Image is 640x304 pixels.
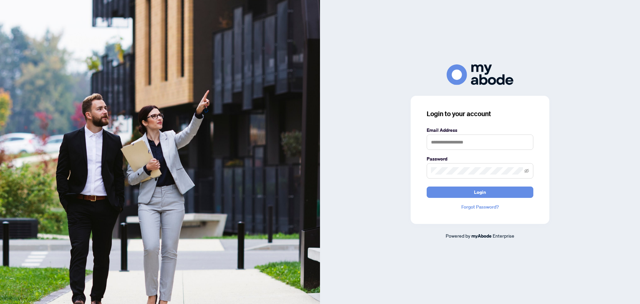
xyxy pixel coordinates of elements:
[427,109,533,118] h3: Login to your account
[447,64,513,85] img: ma-logo
[446,233,470,239] span: Powered by
[427,126,533,134] label: Email Address
[427,203,533,211] a: Forgot Password?
[471,232,492,240] a: myAbode
[524,169,529,173] span: eye-invisible
[427,187,533,198] button: Login
[474,187,486,198] span: Login
[493,233,514,239] span: Enterprise
[427,155,533,163] label: Password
